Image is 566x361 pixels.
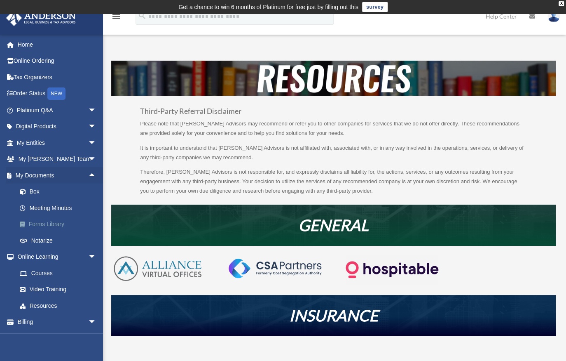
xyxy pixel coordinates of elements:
[6,167,109,184] a: My Documentsarrow_drop_up
[229,259,321,278] img: CSA-partners-Formerly-Cost-Segregation-Authority
[12,216,109,233] a: Forms Library
[6,118,109,135] a: Digital Productsarrow_drop_down
[6,151,109,168] a: My [PERSON_NAME] Teamarrow_drop_down
[140,119,527,144] p: Please note that [PERSON_NAME] Advisors may recommend or refer you to other companies for service...
[6,53,109,69] a: Online Ordering
[138,11,147,20] i: search
[111,12,121,21] i: menu
[12,200,109,216] a: Meeting Minutes
[12,297,105,314] a: Resources
[6,134,109,151] a: My Entitiesarrow_drop_down
[88,102,105,119] span: arrow_drop_down
[346,255,438,285] img: Logo-transparent-dark
[6,69,109,85] a: Tax Organizers
[6,314,109,330] a: Billingarrow_drop_down
[140,168,527,196] p: Therefore, [PERSON_NAME] Advisors is not responsible for, and expressly disclaims all liability f...
[88,134,105,151] span: arrow_drop_down
[547,10,560,22] img: User Pic
[362,2,388,12] a: survey
[298,215,369,234] em: GENERAL
[12,232,109,249] a: Notarize
[111,14,121,21] a: menu
[6,249,109,265] a: Online Learningarrow_drop_down
[12,184,109,200] a: Box
[4,10,78,26] img: Anderson Advisors Platinum Portal
[88,151,105,168] span: arrow_drop_down
[47,87,65,100] div: NEW
[140,144,527,168] p: It is important to understand that [PERSON_NAME] Advisors is not affiliated with, associated with...
[88,118,105,135] span: arrow_drop_down
[88,167,105,184] span: arrow_drop_up
[88,249,105,266] span: arrow_drop_down
[559,1,564,6] div: close
[289,306,378,325] em: INSURANCE
[6,330,109,347] a: Events Calendar
[88,314,105,331] span: arrow_drop_down
[12,265,109,281] a: Courses
[12,281,109,298] a: Video Training
[140,108,527,119] h3: Third-Party Referral Disclaimer
[6,36,109,53] a: Home
[6,85,109,102] a: Order StatusNEW
[111,61,556,95] img: resources-header
[6,102,109,118] a: Platinum Q&Aarrow_drop_down
[178,2,358,12] div: Get a chance to win 6 months of Platinum for free just by filling out this
[111,255,204,283] img: AVO-logo-1-color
